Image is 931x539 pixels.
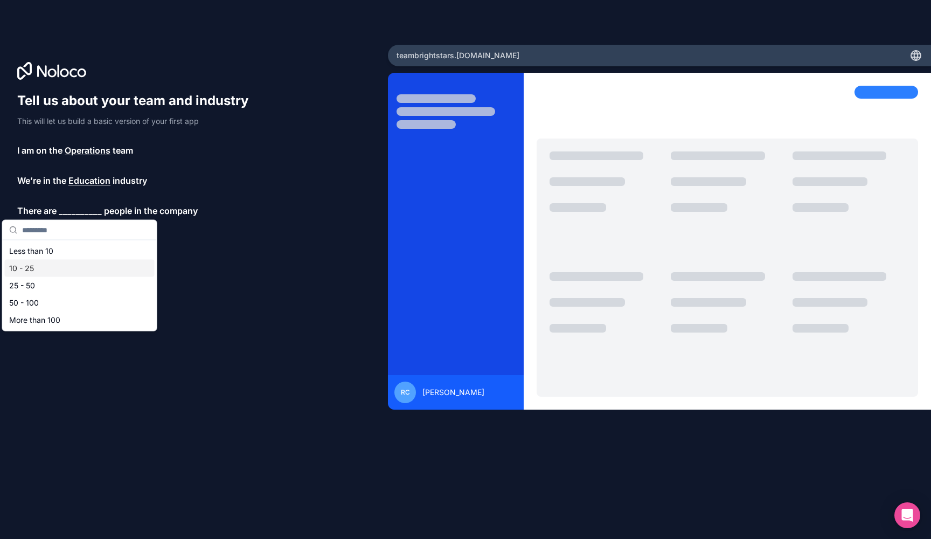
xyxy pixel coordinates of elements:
[113,144,133,157] span: team
[17,144,62,157] span: I am on the
[5,243,155,260] div: Less than 10
[17,92,259,109] h1: Tell us about your team and industry
[894,502,920,528] div: Open Intercom Messenger
[5,294,155,312] div: 50 - 100
[65,144,110,157] span: Operations
[401,388,410,397] span: RC
[59,204,102,217] span: __________
[5,312,155,329] div: More than 100
[17,116,259,127] p: This will let us build a basic version of your first app
[397,50,519,61] span: teambrightstars .[DOMAIN_NAME]
[113,174,147,187] span: industry
[3,240,157,331] div: Suggestions
[104,204,198,217] span: people in the company
[5,277,155,294] div: 25 - 50
[17,174,66,187] span: We’re in the
[68,174,110,187] span: Education
[5,260,155,277] div: 10 - 25
[17,204,57,217] span: There are
[422,387,484,398] span: [PERSON_NAME]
